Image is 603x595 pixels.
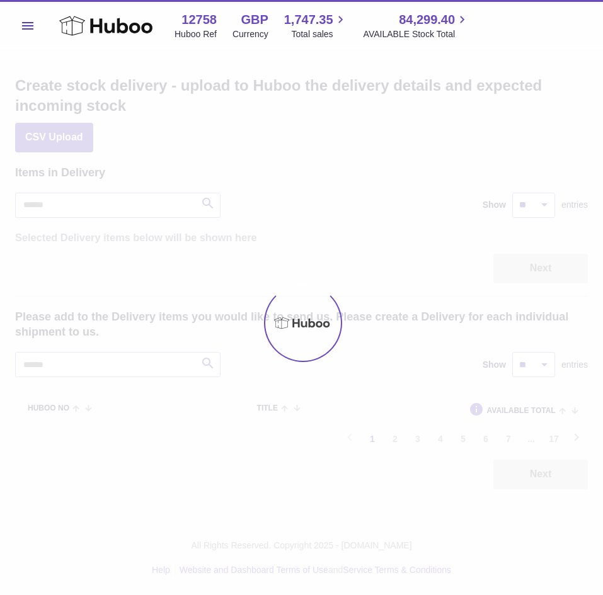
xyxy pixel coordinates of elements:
span: Total sales [291,28,347,40]
span: AVAILABLE Stock Total [364,28,470,40]
div: Currency [233,28,268,40]
a: 1,747.35 Total sales [284,11,348,40]
strong: 12758 [181,11,217,28]
span: 1,747.35 [284,11,333,28]
strong: GBP [241,11,268,28]
span: 84,299.40 [399,11,455,28]
a: 84,299.40 AVAILABLE Stock Total [364,11,470,40]
div: Huboo Ref [175,28,217,40]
